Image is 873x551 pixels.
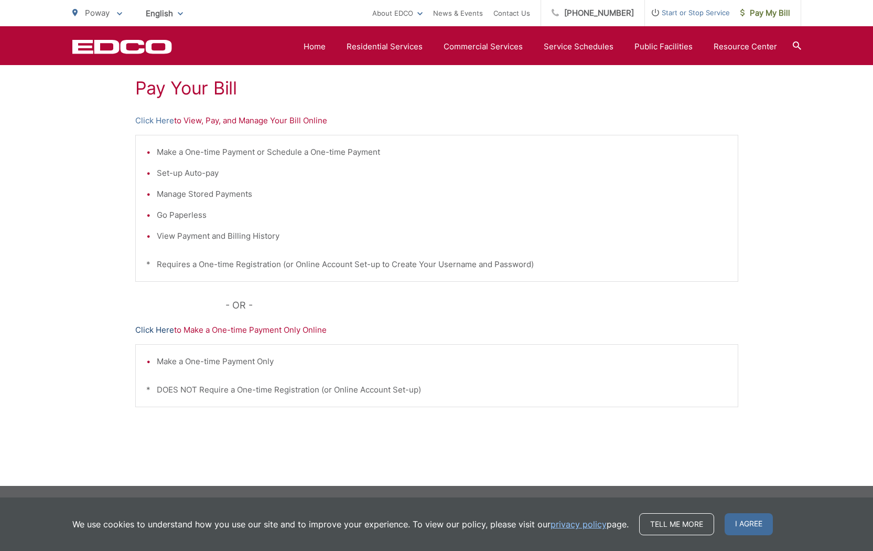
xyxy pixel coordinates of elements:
[304,40,326,53] a: Home
[146,258,727,271] p: * Requires a One-time Registration (or Online Account Set-up to Create Your Username and Password)
[85,8,110,18] span: Poway
[157,167,727,179] li: Set-up Auto-pay
[157,209,727,221] li: Go Paperless
[135,324,738,336] p: to Make a One-time Payment Only Online
[135,78,738,99] h1: Pay Your Bill
[639,513,714,535] a: Tell me more
[544,40,613,53] a: Service Schedules
[146,384,727,396] p: * DOES NOT Require a One-time Registration (or Online Account Set-up)
[725,513,773,535] span: I agree
[135,324,174,336] a: Click Here
[551,518,607,531] a: privacy policy
[444,40,523,53] a: Commercial Services
[634,40,693,53] a: Public Facilities
[135,114,738,127] p: to View, Pay, and Manage Your Bill Online
[157,146,727,158] li: Make a One-time Payment or Schedule a One-time Payment
[433,7,483,19] a: News & Events
[225,298,738,313] p: - OR -
[157,230,727,242] li: View Payment and Billing History
[157,355,727,368] li: Make a One-time Payment Only
[740,7,790,19] span: Pay My Bill
[72,39,172,54] a: EDCD logo. Return to the homepage.
[138,4,191,23] span: English
[135,114,174,127] a: Click Here
[347,40,423,53] a: Residential Services
[72,518,629,531] p: We use cookies to understand how you use our site and to improve your experience. To view our pol...
[493,7,530,19] a: Contact Us
[372,7,423,19] a: About EDCO
[714,40,777,53] a: Resource Center
[157,188,727,200] li: Manage Stored Payments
